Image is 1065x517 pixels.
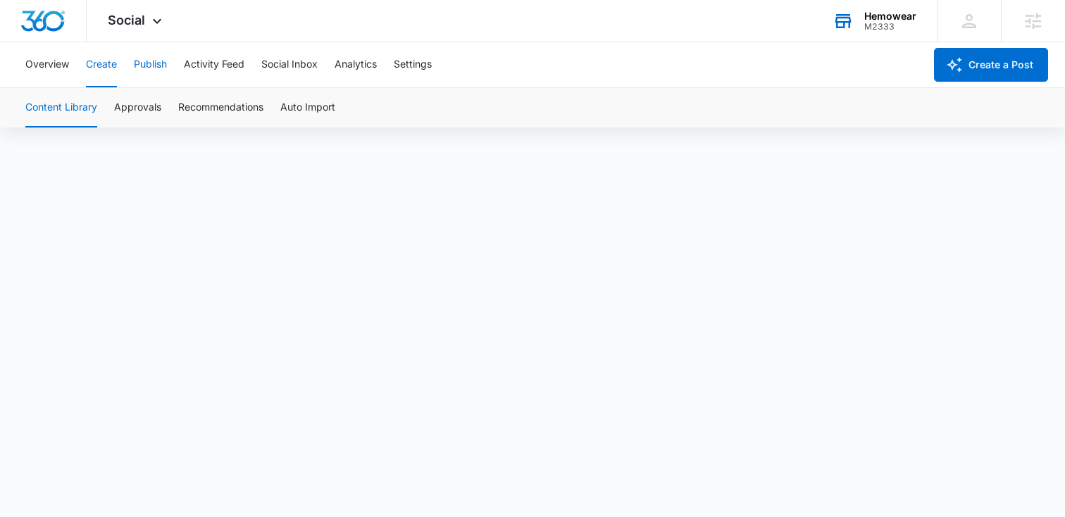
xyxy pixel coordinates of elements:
button: Create a Post [934,48,1048,82]
button: Settings [394,42,432,87]
button: Recommendations [178,88,263,127]
button: Activity Feed [184,42,244,87]
button: Social Inbox [261,42,318,87]
button: Publish [134,42,167,87]
button: Content Library [25,88,97,127]
button: Approvals [114,88,161,127]
div: account name [864,11,916,22]
button: Analytics [335,42,377,87]
button: Create [86,42,117,87]
span: Social [108,13,145,27]
div: account id [864,22,916,32]
button: Overview [25,42,69,87]
button: Auto Import [280,88,335,127]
